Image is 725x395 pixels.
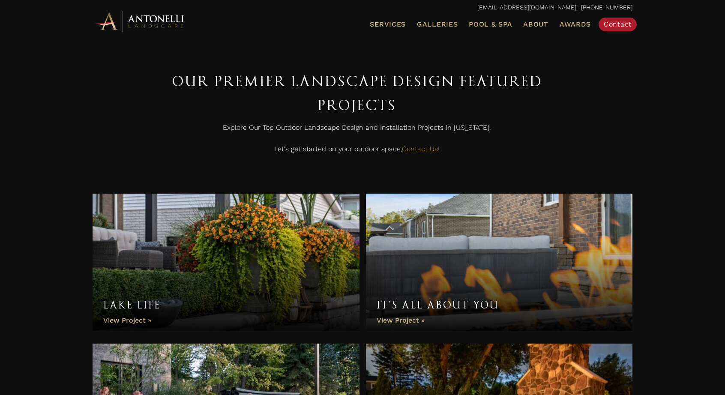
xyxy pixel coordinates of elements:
[469,20,512,28] span: Pool & Spa
[477,4,576,11] a: [EMAIL_ADDRESS][DOMAIN_NAME]
[366,19,409,30] a: Services
[93,2,632,13] p: | [PHONE_NUMBER]
[604,20,632,28] span: Contact
[599,18,637,31] a: Contact
[417,20,458,28] span: Galleries
[93,9,187,33] img: Antonelli Horizontal Logo
[560,20,591,28] span: Awards
[370,21,406,28] span: Services
[465,19,515,30] a: Pool & Spa
[413,19,461,30] a: Galleries
[171,69,543,117] h1: Our Premier Landscape Design Featured Projects
[556,19,594,30] a: Awards
[171,143,543,160] p: Let's get started on your outdoor space,
[520,19,552,30] a: About
[171,121,543,138] p: Explore Our Top Outdoor Landscape Design and Installation Projects in [US_STATE].
[523,21,548,28] span: About
[402,145,440,153] a: Contact Us!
